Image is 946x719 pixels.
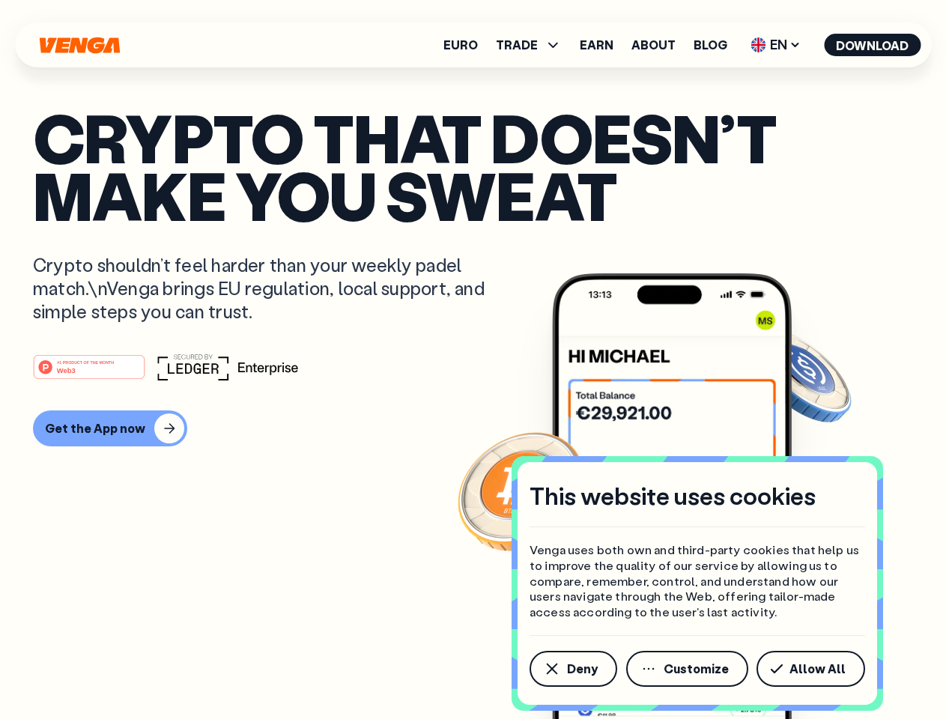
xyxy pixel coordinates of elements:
p: Crypto that doesn’t make you sweat [33,109,913,223]
img: USDC coin [747,322,855,430]
button: Download [824,34,921,56]
a: About [631,39,676,51]
span: TRADE [496,36,562,54]
svg: Home [37,37,121,54]
span: Allow All [789,663,846,675]
p: Venga uses both own and third-party cookies that help us to improve the quality of our service by... [530,542,865,620]
p: Crypto shouldn’t feel harder than your weekly padel match.\nVenga brings EU regulation, local sup... [33,253,506,324]
img: flag-uk [751,37,765,52]
span: Deny [567,663,598,675]
img: Bitcoin [455,423,589,558]
h4: This website uses cookies [530,480,816,512]
button: Get the App now [33,410,187,446]
a: #1 PRODUCT OF THE MONTHWeb3 [33,363,145,383]
span: Customize [664,663,729,675]
a: Earn [580,39,613,51]
span: EN [745,33,806,57]
tspan: #1 PRODUCT OF THE MONTH [57,359,114,364]
a: Euro [443,39,478,51]
tspan: Web3 [57,365,76,374]
button: Deny [530,651,617,687]
span: TRADE [496,39,538,51]
button: Allow All [757,651,865,687]
button: Customize [626,651,748,687]
a: Blog [694,39,727,51]
a: Get the App now [33,410,913,446]
div: Get the App now [45,421,145,436]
